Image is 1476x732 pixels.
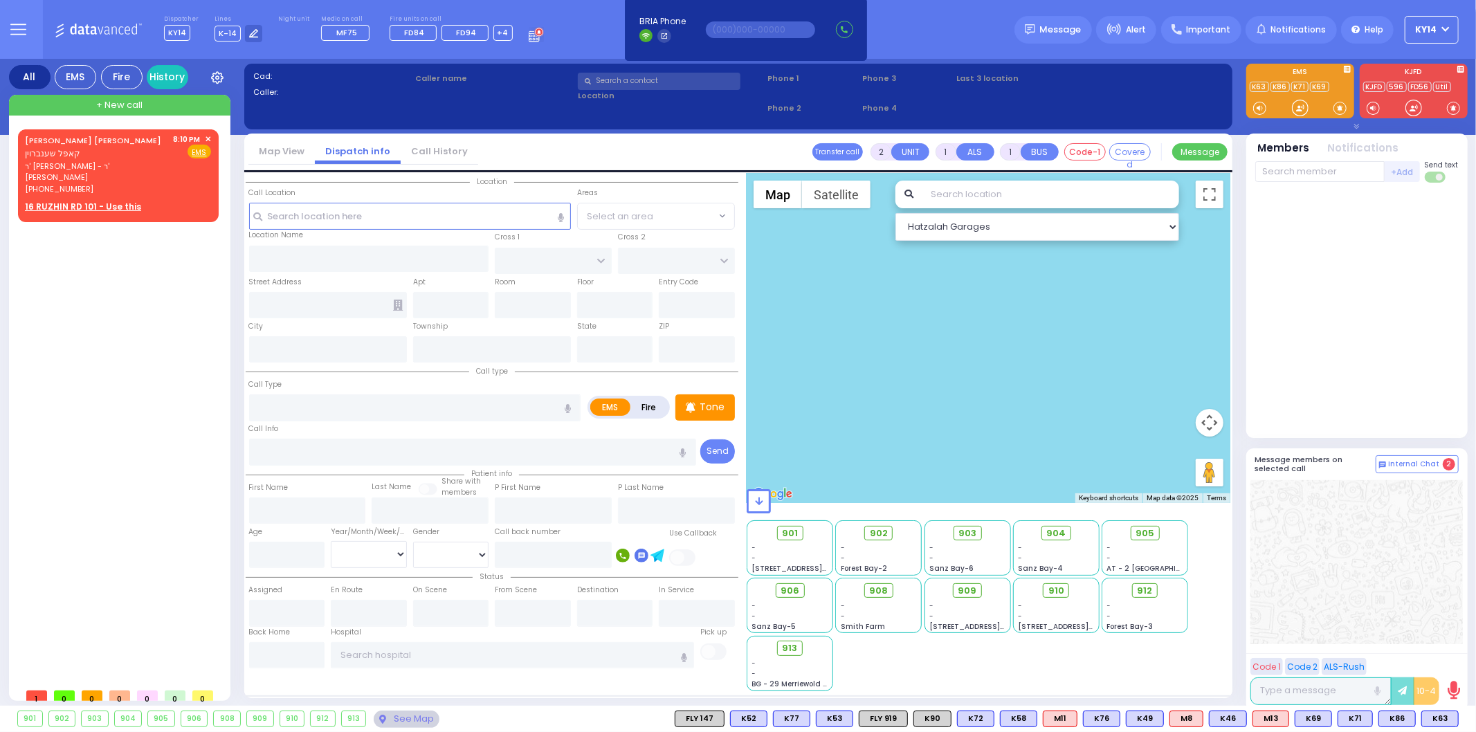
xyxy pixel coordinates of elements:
[752,658,756,668] span: -
[1250,82,1269,92] a: K63
[578,90,763,102] label: Location
[1043,711,1077,727] div: M11
[1379,461,1386,468] img: comment-alt.png
[495,232,520,243] label: Cross 1
[1043,711,1077,727] div: ALS
[956,143,994,161] button: ALS
[54,690,75,701] span: 0
[82,711,108,726] div: 903
[700,439,735,464] button: Send
[441,487,477,497] span: members
[781,584,799,598] span: 906
[413,321,448,332] label: Township
[929,611,933,621] span: -
[393,300,403,311] span: Other building occupants
[1107,601,1111,611] span: -
[1421,711,1459,727] div: K63
[249,527,263,538] label: Age
[109,690,130,701] span: 0
[1018,611,1022,621] span: -
[1378,711,1416,727] div: K86
[164,25,190,41] span: KY14
[706,21,815,38] input: (000)000-00000
[1000,711,1037,727] div: K58
[55,65,96,89] div: EMS
[1310,82,1329,92] a: K69
[164,15,199,24] label: Dispatcher
[870,527,888,540] span: 902
[1083,711,1120,727] div: K76
[342,711,366,726] div: 913
[331,627,361,638] label: Hospital
[752,611,756,621] span: -
[415,73,573,84] label: Caller name
[590,399,630,416] label: EMS
[958,584,977,598] span: 909
[372,482,411,493] label: Last Name
[1126,711,1164,727] div: K49
[1083,711,1120,727] div: BLS
[55,21,147,38] img: Logo
[773,711,810,727] div: BLS
[253,71,411,82] label: Cad:
[165,690,185,701] span: 0
[783,641,798,655] span: 913
[192,147,207,158] u: EMS
[374,711,439,728] div: See map
[782,527,798,540] span: 901
[578,73,740,90] input: Search a contact
[1425,160,1459,170] span: Send text
[1109,143,1151,161] button: Covered
[181,711,208,726] div: 906
[929,542,933,553] span: -
[841,601,845,611] span: -
[841,611,845,621] span: -
[249,627,291,638] label: Back Home
[1169,711,1203,727] div: M8
[404,27,424,38] span: FD84
[147,65,188,89] a: History
[752,679,830,689] span: BG - 29 Merriewold S.
[1416,24,1437,36] span: KY14
[1295,711,1332,727] div: BLS
[752,563,883,574] span: [STREET_ADDRESS][PERSON_NAME]
[441,476,481,486] small: Share with
[675,711,725,727] div: FLY 147
[253,86,411,98] label: Caller:
[816,711,853,727] div: K53
[248,145,315,158] a: Map View
[1328,140,1399,156] button: Notifications
[1136,527,1154,540] span: 905
[413,277,426,288] label: Apt
[700,627,727,638] label: Pick up
[1322,658,1367,675] button: ALS-Rush
[215,15,263,24] label: Lines
[1196,409,1223,437] button: Map camera controls
[1285,658,1320,675] button: Code 2
[278,15,309,24] label: Night unit
[1376,455,1459,473] button: Internal Chat 2
[413,585,447,596] label: On Scene
[26,690,47,701] span: 1
[929,621,1060,632] span: [STREET_ADDRESS][PERSON_NAME]
[9,65,51,89] div: All
[1018,563,1063,574] span: Sanz Bay-4
[1172,143,1228,161] button: Message
[1126,711,1164,727] div: BLS
[841,621,885,632] span: Smith Farm
[1046,527,1066,540] span: 904
[137,690,158,701] span: 0
[1107,611,1111,621] span: -
[25,147,80,159] span: קאפל שענברוין
[730,711,767,727] div: BLS
[1405,16,1459,44] button: KY14
[577,187,598,199] label: Areas
[929,563,974,574] span: Sanz Bay-6
[812,143,863,161] button: Transfer call
[659,321,669,332] label: ZIP
[247,711,273,726] div: 909
[1018,601,1022,611] span: -
[1421,711,1459,727] div: BLS
[1255,455,1376,473] h5: Message members on selected call
[773,711,810,727] div: K77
